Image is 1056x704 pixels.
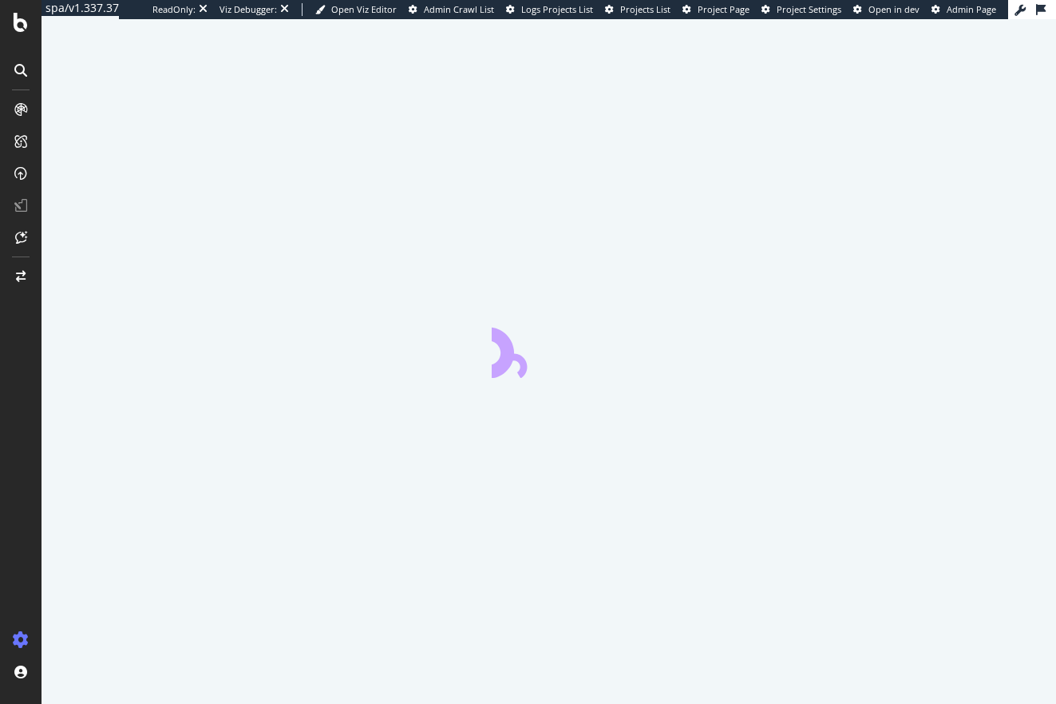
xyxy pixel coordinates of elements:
span: Projects List [620,3,670,15]
span: Open Viz Editor [331,3,397,15]
span: Admin Page [947,3,996,15]
span: Project Settings [777,3,841,15]
a: Admin Crawl List [409,3,494,16]
a: Project Settings [761,3,841,16]
div: ReadOnly: [152,3,196,16]
span: Open in dev [868,3,920,15]
div: animation [492,320,607,378]
a: Projects List [605,3,670,16]
span: Admin Crawl List [424,3,494,15]
a: Logs Projects List [506,3,593,16]
a: Project Page [682,3,749,16]
span: Logs Projects List [521,3,593,15]
a: Admin Page [931,3,996,16]
div: Viz Debugger: [220,3,277,16]
span: Project Page [698,3,749,15]
a: Open Viz Editor [315,3,397,16]
a: Open in dev [853,3,920,16]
